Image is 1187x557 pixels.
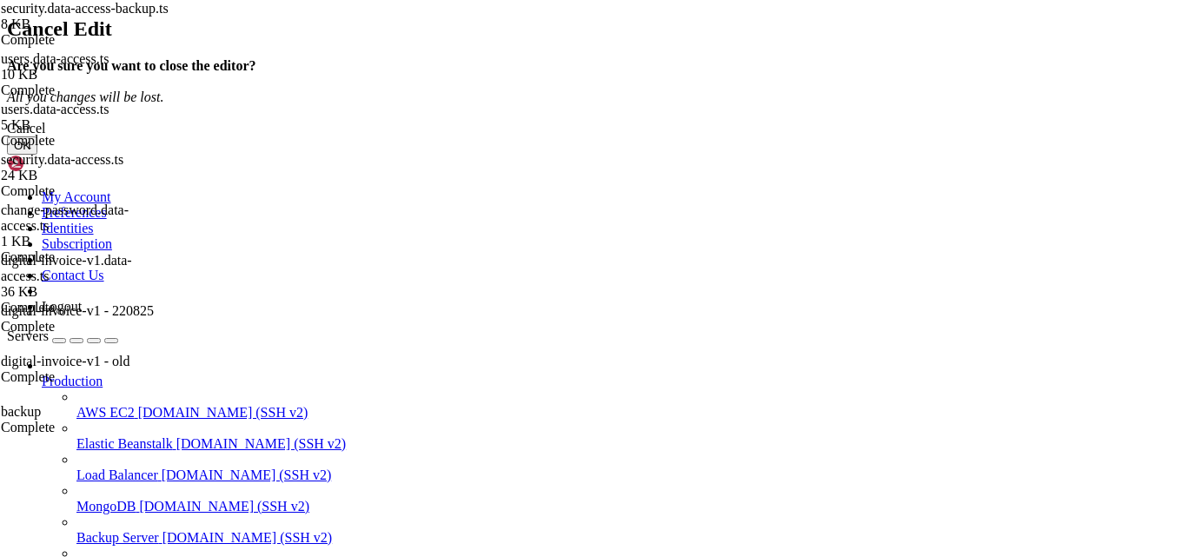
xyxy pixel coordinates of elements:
[7,125,961,140] x-row: Memory usage: 48% IPv4 address for eth0: [TECHNICAL_ID]
[1,1,175,32] span: security.data-access-backup.ts
[7,317,961,332] x-row: To see these additional updates run: apt list --upgradable
[7,66,961,81] x-row: System information as of [DATE]
[7,110,961,125] x-row: Usage of /: 9.7% of 96.73GB IPv4 address for eth0: [TECHNICAL_ID]
[1,404,41,419] span: backup
[7,302,961,317] x-row: 40 of these updates are standard security updates.
[1,117,175,133] div: 5 KB
[1,234,175,249] div: 1 KB
[1,102,175,133] span: users.data-access.ts
[1,17,175,32] div: 8 KB
[1,67,175,83] div: 10 KB
[1,249,175,265] div: Complete
[1,303,154,318] span: digital-invoice-v1 - 220825
[7,347,961,361] x-row: 6 additional security updates can be applied with ESM Apps.
[1,1,169,16] span: security.data-access-backup.ts
[1,202,175,249] span: change-password.data-access.ts
[7,258,961,273] x-row: Expanded Security Maintenance for Applications is not enabled.
[7,229,961,243] x-row: [URL][DOMAIN_NAME]
[1,168,175,183] div: 24 KB
[1,152,175,183] span: security.data-access.ts
[7,96,961,110] x-row: System load: 0.04 Users logged in: 1
[7,22,961,36] x-row: * Management: [URL][DOMAIN_NAME]
[7,7,961,22] x-row: * Documentation: [URL][DOMAIN_NAME]
[1,354,129,368] span: digital-invoice-v1 - old
[7,184,961,199] x-row: * Strictly confined Kubernetes makes edge and IoT secure. Learn how MicroK8s
[1,420,175,435] div: Complete
[1,253,132,283] span: digital-invoice-v1.data-access.ts
[1,369,175,385] div: Complete
[7,155,961,169] x-row: Processes: 155 IPv6 address for eth0: 2407:1c00:6100:bf40::
[1,83,175,98] div: Complete
[1,51,175,83] span: users.data-access.ts
[7,406,961,421] x-row: Last login: [DATE] from [TECHNICAL_ID]
[95,421,102,435] div: (12, 28)
[7,36,961,51] x-row: * Support: [URL][DOMAIN_NAME]
[1,32,175,48] div: Complete
[1,284,175,300] div: 36 KB
[1,51,109,66] span: users.data-access.ts
[1,300,175,315] div: Complete
[7,421,961,435] x-row: root@109:~#
[1,102,109,116] span: users.data-access.ts
[7,140,961,155] x-row: Swap usage: 0% IPv4 address for eth0: [TECHNICAL_ID]
[1,152,123,167] span: security.data-access.ts
[7,361,961,376] x-row: Learn more about enabling ESM Apps service at [URL][DOMAIN_NAME]
[7,288,961,302] x-row: 47 updates can be applied immediately.
[1,183,175,199] div: Complete
[1,133,175,149] div: Complete
[1,253,175,300] span: digital-invoice-v1.data-access.ts
[1,202,129,233] span: change-password.data-access.ts
[7,199,961,214] x-row: just raised the bar for easy, resilient and secure K8s cluster deployment.
[1,319,175,335] div: Complete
